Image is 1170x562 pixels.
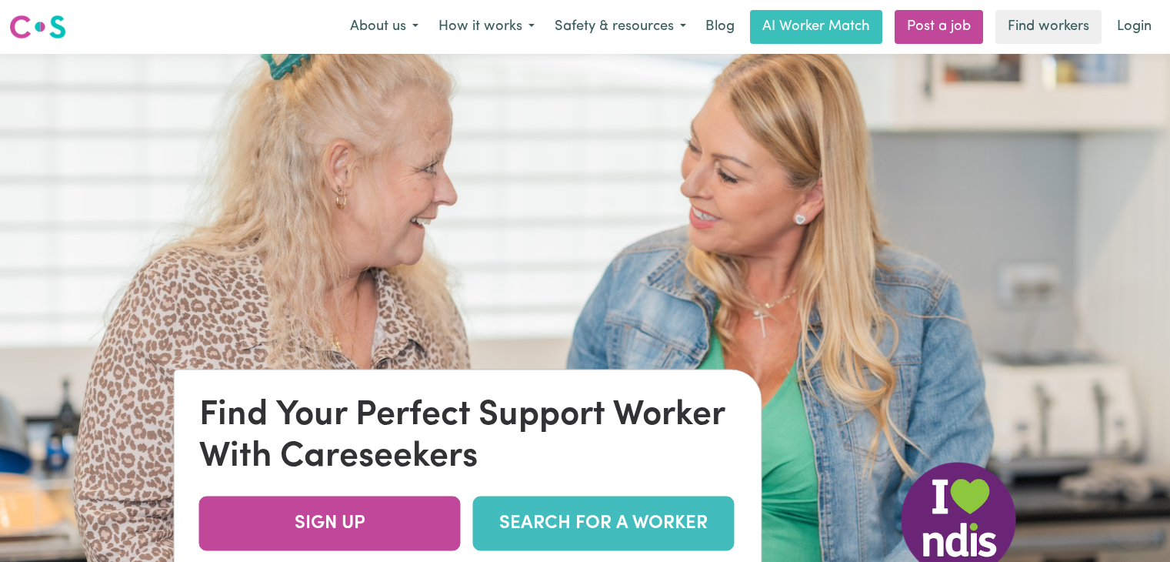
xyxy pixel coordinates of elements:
[473,496,735,550] a: SEARCH FOR A WORKER
[545,11,696,43] button: Safety & resources
[340,11,428,43] button: About us
[9,9,66,45] a: Careseekers logo
[1108,10,1161,44] a: Login
[895,10,983,44] a: Post a job
[750,10,882,44] a: AI Worker Match
[199,496,461,550] a: SIGN UP
[696,10,744,44] a: Blog
[199,394,737,477] div: Find Your Perfect Support Worker With Careseekers
[1108,500,1158,550] iframe: Button to launch messaging window
[995,10,1102,44] a: Find workers
[9,13,66,41] img: Careseekers logo
[428,11,545,43] button: How it works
